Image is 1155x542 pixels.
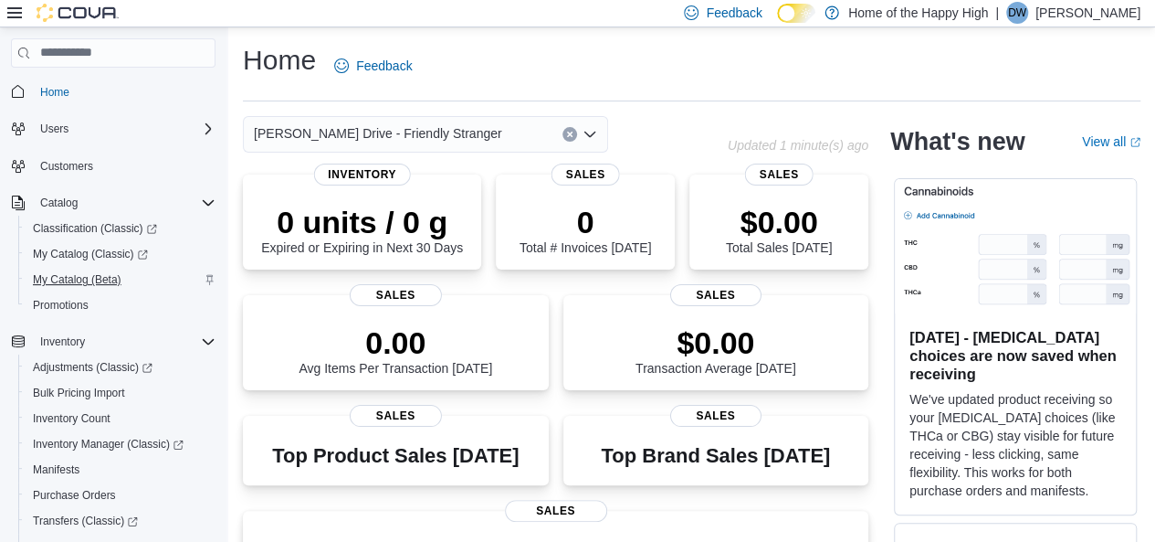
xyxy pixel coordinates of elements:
[726,204,832,255] div: Total Sales [DATE]
[33,386,125,400] span: Bulk Pricing Import
[33,437,184,452] span: Inventory Manager (Classic)
[4,116,223,142] button: Users
[18,241,223,267] a: My Catalog (Classic)
[18,483,223,508] button: Purchase Orders
[26,459,215,481] span: Manifests
[26,243,155,265] a: My Catalog (Classic)
[299,324,492,361] p: 0.00
[26,484,215,506] span: Purchase Orders
[4,190,223,216] button: Catalog
[670,405,761,427] span: Sales
[520,204,651,240] p: 0
[1006,2,1028,24] div: David Whyte
[706,4,761,22] span: Feedback
[26,356,215,378] span: Adjustments (Classic)
[350,405,441,427] span: Sales
[726,204,832,240] p: $0.00
[33,118,76,140] button: Users
[40,335,85,349] span: Inventory
[18,380,223,406] button: Bulk Pricing Import
[18,457,223,483] button: Manifests
[33,81,77,103] a: Home
[26,269,129,291] a: My Catalog (Beta)
[40,159,93,174] span: Customers
[18,431,223,457] a: Inventory Manager (Classic)
[40,122,68,136] span: Users
[909,390,1121,500] p: We've updated product receiving so your [MEDICAL_DATA] choices (like THCa or CBG) stay visible fo...
[1035,2,1140,24] p: [PERSON_NAME]
[33,411,110,426] span: Inventory Count
[18,292,223,318] button: Promotions
[33,360,152,375] span: Adjustments (Classic)
[848,2,988,24] p: Home of the Happy High
[18,508,223,534] a: Transfers (Classic)
[18,216,223,241] a: Classification (Classic)
[243,42,316,79] h1: Home
[37,4,119,22] img: Cova
[33,298,89,313] span: Promotions
[33,80,215,103] span: Home
[18,267,223,292] button: My Catalog (Beta)
[26,510,145,532] a: Transfers (Classic)
[26,356,160,378] a: Adjustments (Classic)
[26,269,215,291] span: My Catalog (Beta)
[26,218,215,239] span: Classification (Classic)
[1129,137,1140,148] svg: External link
[728,138,868,153] p: Updated 1 minute(s) ago
[33,488,116,503] span: Purchase Orders
[272,445,519,467] h3: Top Product Sales [DATE]
[33,272,121,287] span: My Catalog (Beta)
[635,324,796,376] div: Transaction Average [DATE]
[33,514,138,528] span: Transfers (Classic)
[551,164,620,186] span: Sales
[33,192,85,214] button: Catalog
[4,329,223,355] button: Inventory
[26,484,123,506] a: Purchase Orders
[33,221,157,236] span: Classification (Classic)
[26,433,191,455] a: Inventory Manager (Classic)
[635,324,796,361] p: $0.00
[4,153,223,179] button: Customers
[26,382,215,404] span: Bulk Pricing Import
[1082,134,1140,149] a: View allExternal link
[26,408,118,430] a: Inventory Count
[33,331,92,353] button: Inventory
[26,408,215,430] span: Inventory Count
[350,284,441,306] span: Sales
[890,127,1024,156] h2: What's new
[33,192,215,214] span: Catalog
[4,79,223,105] button: Home
[26,433,215,455] span: Inventory Manager (Classic)
[299,324,492,376] div: Avg Items Per Transaction [DATE]
[26,382,132,404] a: Bulk Pricing Import
[33,155,100,177] a: Customers
[909,328,1121,383] h3: [DATE] - [MEDICAL_DATA] choices are now saved when receiving
[261,204,463,255] div: Expired or Expiring in Next 30 Days
[33,331,215,353] span: Inventory
[601,445,830,467] h3: Top Brand Sales [DATE]
[327,48,419,84] a: Feedback
[33,154,215,177] span: Customers
[18,355,223,380] a: Adjustments (Classic)
[777,4,815,23] input: Dark Mode
[26,294,96,316] a: Promotions
[995,2,999,24] p: |
[562,127,577,142] button: Clear input
[40,196,78,210] span: Catalog
[505,500,607,522] span: Sales
[26,510,215,532] span: Transfers (Classic)
[356,57,412,75] span: Feedback
[33,462,79,477] span: Manifests
[26,243,215,265] span: My Catalog (Classic)
[40,85,69,100] span: Home
[745,164,814,186] span: Sales
[583,127,597,142] button: Open list of options
[313,164,411,186] span: Inventory
[18,406,223,431] button: Inventory Count
[26,459,87,481] a: Manifests
[1008,2,1026,24] span: DW
[33,247,148,261] span: My Catalog (Classic)
[26,218,164,239] a: Classification (Classic)
[520,204,651,255] div: Total # Invoices [DATE]
[254,122,502,144] span: [PERSON_NAME] Drive - Friendly Stranger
